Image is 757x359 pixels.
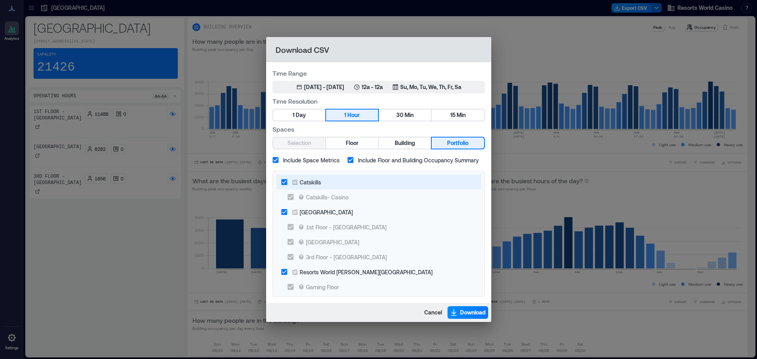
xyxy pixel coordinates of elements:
[272,97,485,106] label: Time Resolution
[422,306,444,319] button: Cancel
[379,138,431,149] button: Building
[346,138,358,148] span: Floor
[326,110,378,121] button: 1 Hour
[396,110,403,120] span: 30
[424,309,442,316] span: Cancel
[304,83,344,91] div: [DATE] - [DATE]
[306,193,349,201] div: Catskills- Casino
[272,69,485,78] label: Time Range
[358,156,479,164] span: Include Floor and Building Occupancy Summary
[272,81,485,93] button: [DATE] - [DATE]12a - 12aSu, Mo, Tu, We, Th, Fr, Sa
[457,110,466,120] span: Min
[362,83,383,91] p: 12a - 12a
[344,110,346,120] span: 1
[432,110,484,121] button: 15 Min
[300,268,433,276] div: Resorts World [PERSON_NAME][GEOGRAPHIC_DATA]
[266,37,491,62] h2: Download CSV
[400,83,461,91] p: Su, Mo, Tu, We, Th, Fr, Sa
[347,110,360,120] span: Hour
[326,138,378,149] button: Floor
[300,208,353,216] div: [GEOGRAPHIC_DATA]
[300,178,321,186] div: Catskills
[450,110,455,120] span: 15
[306,238,359,246] div: [GEOGRAPHIC_DATA]
[432,138,484,149] button: Portfolio
[460,309,486,316] span: Download
[395,138,415,148] span: Building
[283,156,339,164] span: Include Space Metrics
[405,110,414,120] span: Min
[306,253,387,261] div: 3rd Floor - [GEOGRAPHIC_DATA]
[306,223,386,231] div: 1st Floor - [GEOGRAPHIC_DATA]
[296,110,306,120] span: Day
[447,306,488,319] button: Download
[273,110,325,121] button: 1 Day
[379,110,431,121] button: 30 Min
[272,125,485,134] label: Spaces
[447,138,468,148] span: Portfolio
[306,283,339,291] div: Gaming Floor
[293,110,295,120] span: 1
